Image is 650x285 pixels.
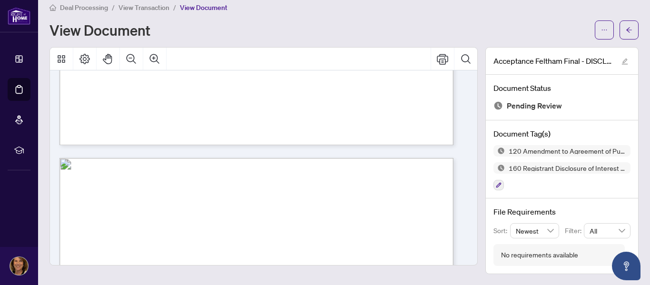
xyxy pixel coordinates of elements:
span: 120 Amendment to Agreement of Purchase and Sale [505,147,630,154]
span: ellipsis [601,27,608,33]
span: View Document [180,3,227,12]
span: View Transaction [118,3,169,12]
span: arrow-left [626,27,632,33]
p: Filter: [565,226,584,236]
span: Acceptance Feltham Final - DISCLOSURE - 25 FELTHAM RD [PERSON_NAME].pdf [493,55,612,67]
span: Deal Processing [60,3,108,12]
h4: Document Status [493,82,630,94]
span: Newest [516,224,554,238]
li: / [173,2,176,13]
h1: View Document [49,22,150,38]
span: All [590,224,625,238]
button: Open asap [612,252,640,280]
h4: File Requirements [493,206,630,217]
img: Status Icon [493,145,505,157]
img: logo [8,7,30,25]
div: No requirements available [501,250,578,260]
img: Profile Icon [10,257,28,275]
h4: Document Tag(s) [493,128,630,139]
span: home [49,4,56,11]
span: Pending Review [507,99,562,112]
span: 160 Registrant Disclosure of Interest - Acquisition ofProperty [505,165,630,171]
span: edit [621,58,628,65]
p: Sort: [493,226,510,236]
img: Document Status [493,101,503,110]
img: Status Icon [493,162,505,174]
li: / [112,2,115,13]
